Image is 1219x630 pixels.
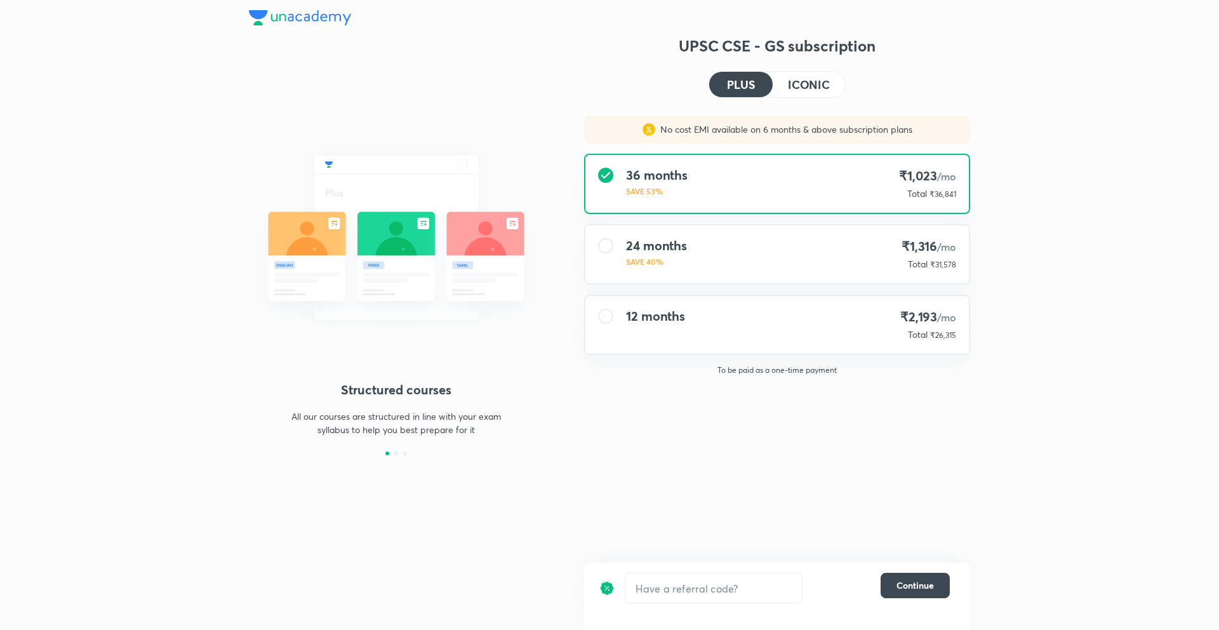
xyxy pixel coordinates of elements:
h4: 12 months [626,309,685,324]
p: To be paid as a one-time payment [574,365,980,375]
h4: PLUS [727,79,755,90]
span: ₹36,841 [929,189,956,199]
h4: ₹1,316 [902,238,956,255]
p: All our courses are structured in line with your exam syllabus to help you best prepare for it [286,410,507,436]
h3: UPSC CSE - GS subscription [584,36,970,56]
span: /mo [937,240,956,253]
p: SAVE 40% [626,256,687,267]
span: /mo [937,311,956,324]
h4: Structured courses [249,380,543,399]
h4: ₹1,023 [899,168,956,185]
span: ₹26,315 [930,330,956,340]
input: Have a referral code? [625,573,802,603]
p: Total [907,187,927,200]
button: PLUS [709,72,773,97]
span: Continue [896,579,934,592]
h4: 24 months [626,238,687,253]
span: ₹31,578 [930,260,956,269]
img: Company Logo [249,10,351,25]
h4: ICONIC [788,79,830,90]
p: No cost EMI available on 6 months & above subscription plans [655,123,912,136]
img: discount [599,573,615,603]
span: /mo [937,170,956,183]
img: daily_live_classes_be8fa5af21.svg [249,127,543,348]
img: sales discount [643,123,655,136]
h4: ₹2,193 [900,309,956,326]
p: Total [908,258,928,271]
button: ICONIC [773,72,845,97]
p: Total [908,328,928,341]
p: SAVE 53% [626,185,688,197]
h4: 36 months [626,168,688,183]
button: Continue [881,573,950,598]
